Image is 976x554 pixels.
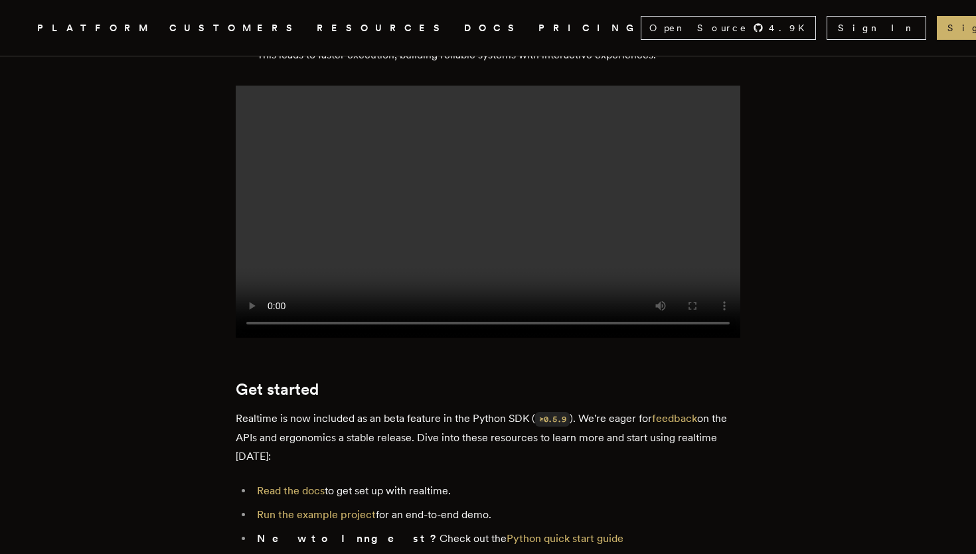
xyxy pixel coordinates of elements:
a: DOCS [464,20,523,36]
strong: New to Inngest? [257,532,440,545]
a: feedback [652,412,697,425]
a: ≥0.5.9 [535,412,570,425]
a: Run the example project [257,508,376,521]
span: 4.9 K [769,21,813,35]
a: CUSTOMERS [169,20,301,36]
h2: Get started [236,380,740,399]
a: PRICING [538,20,641,36]
p: Realtime is now included as an beta feature in the Python SDK ( ). We're eager for on the APIs an... [236,409,740,466]
li: Check out the [253,529,740,548]
a: Sign In [827,16,926,40]
button: RESOURCES [317,20,448,36]
li: to get set up with realtime. [253,482,740,500]
li: for an end-to-end demo. [253,506,740,524]
span: Open Source [649,21,748,35]
code: ≥0.5.9 [535,412,570,427]
button: PLATFORM [37,20,153,36]
a: Python quick start guide [507,532,623,545]
a: Read the docs [257,484,325,497]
